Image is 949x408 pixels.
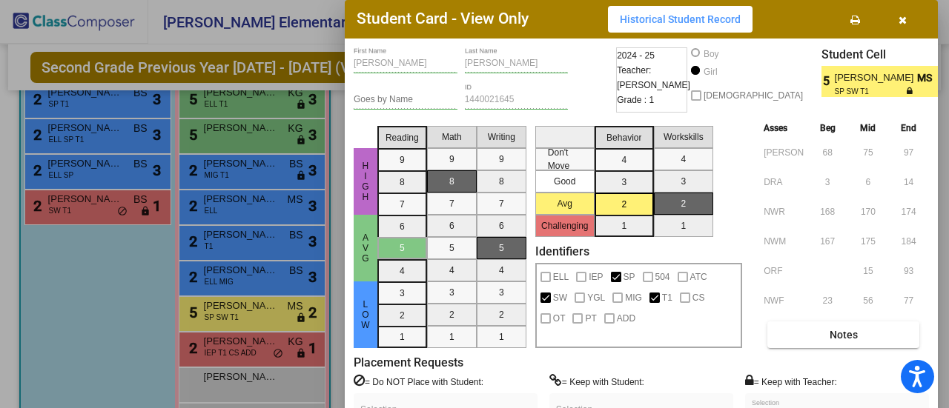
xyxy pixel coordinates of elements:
span: 5 [821,73,834,90]
span: Avg [359,233,372,264]
span: 504 [655,268,670,286]
input: assessment [764,260,804,282]
span: MS [917,70,938,86]
input: goes by name [354,95,457,105]
span: OT [553,310,566,327]
span: T1 [662,289,672,307]
input: assessment [764,201,804,223]
label: = Keep with Student: [549,374,644,389]
span: [PERSON_NAME] [835,70,917,86]
span: Teacher: [PERSON_NAME] [617,63,690,93]
th: End [888,120,929,136]
input: assessment [764,230,804,253]
span: ELL [553,268,569,286]
button: Notes [767,321,919,348]
div: Boy [703,47,719,61]
span: SW [553,289,567,307]
input: assessment [764,290,804,312]
label: Placement Requests [354,355,463,369]
span: ADD [617,310,635,327]
span: SP [624,268,635,286]
span: [DEMOGRAPHIC_DATA] [704,87,803,104]
span: 2024 - 25 [617,48,655,63]
th: Mid [848,120,889,136]
button: Historical Student Record [608,6,753,33]
th: Asses [760,120,807,136]
input: Enter ID [465,95,569,105]
span: Historical Student Record [620,13,741,25]
label: = Keep with Teacher: [745,374,837,389]
span: ATC [690,268,707,286]
h3: Student Card - View Only [357,10,529,28]
span: YGL [587,289,605,307]
span: High [359,161,372,202]
span: Grade : 1 [617,93,654,107]
label: Identifiers [535,244,589,258]
span: CS [692,289,705,307]
span: IEP [589,268,603,286]
span: MIG [625,289,642,307]
span: PT [585,310,596,327]
div: Girl [703,65,718,78]
span: Notes [830,329,858,341]
input: assessment [764,141,804,164]
span: Low [359,299,372,330]
input: assessment [764,171,804,193]
th: Beg [807,120,848,136]
span: SP SW T1 [835,86,907,97]
label: = Do NOT Place with Student: [354,374,483,389]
